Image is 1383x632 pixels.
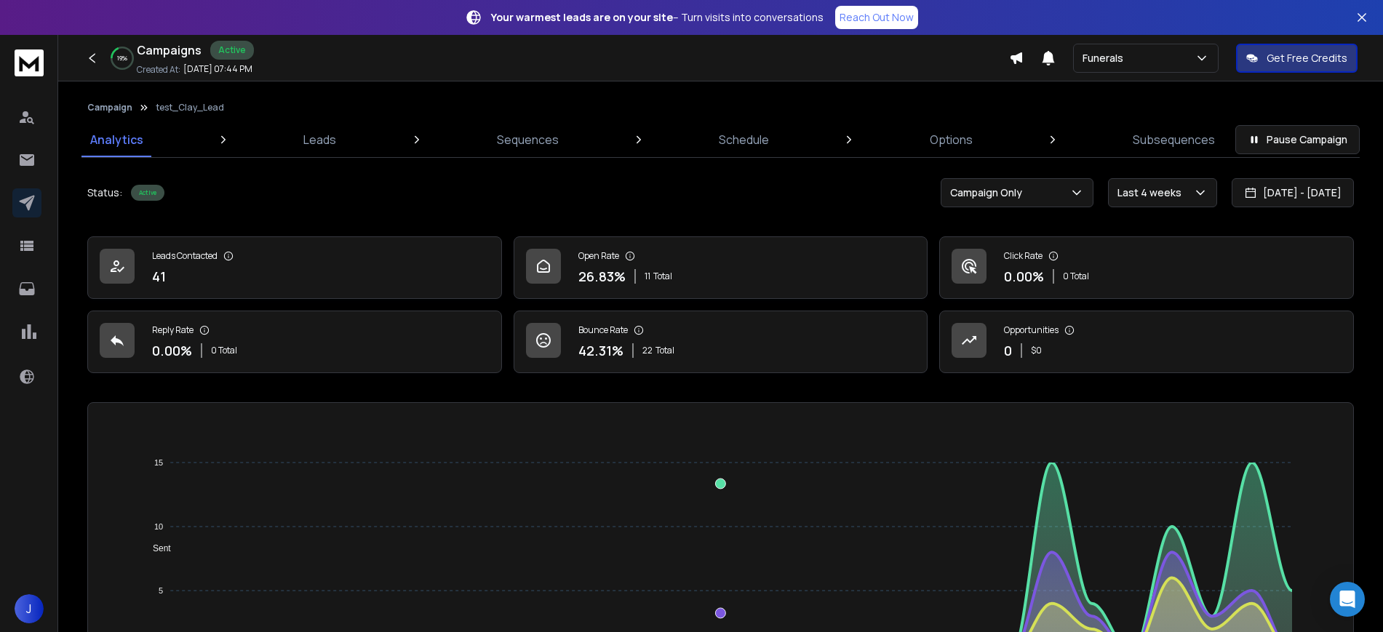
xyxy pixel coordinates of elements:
tspan: 5 [159,586,163,595]
a: Sequences [488,122,567,157]
p: Status: [87,185,122,200]
a: Leads Contacted41 [87,236,502,299]
p: Subsequences [1133,131,1215,148]
button: Campaign [87,102,132,113]
p: Options [930,131,973,148]
div: Open Intercom Messenger [1330,582,1365,617]
button: J [15,594,44,623]
p: test_Clay_Lead [156,102,224,113]
button: Pause Campaign [1235,125,1360,154]
p: Created At: [137,64,180,76]
p: 26.83 % [578,266,626,287]
a: Bounce Rate42.31%22Total [514,311,928,373]
p: Leads [303,131,336,148]
p: 0 [1004,340,1012,361]
button: [DATE] - [DATE] [1232,178,1354,207]
p: Schedule [719,131,769,148]
a: Analytics [81,122,152,157]
p: Open Rate [578,250,619,262]
p: – Turn visits into conversations [491,10,824,25]
a: Click Rate0.00%0 Total [939,236,1354,299]
span: Total [653,271,672,282]
a: Reply Rate0.00%0 Total [87,311,502,373]
span: 22 [642,345,653,356]
strong: Your warmest leads are on your site [491,10,673,24]
a: Subsequences [1124,122,1224,157]
p: Analytics [90,131,143,148]
div: Active [210,41,254,60]
p: Reply Rate [152,324,194,336]
a: Reach Out Now [835,6,918,29]
div: Active [131,185,164,201]
p: 41 [152,266,166,287]
span: 11 [645,271,650,282]
a: Leads [295,122,345,157]
p: 0 Total [1063,271,1089,282]
a: Open Rate26.83%11Total [514,236,928,299]
p: [DATE] 07:44 PM [183,63,252,75]
p: Bounce Rate [578,324,628,336]
p: 42.31 % [578,340,623,361]
a: Opportunities0$0 [939,311,1354,373]
p: 0 Total [211,345,237,356]
p: Click Rate [1004,250,1043,262]
span: Sent [142,543,171,553]
tspan: 10 [154,522,163,531]
p: 0.00 % [152,340,192,361]
p: 0.00 % [1004,266,1044,287]
span: Total [655,345,674,356]
img: logo [15,49,44,76]
a: Options [921,122,981,157]
a: Schedule [710,122,778,157]
p: Reach Out Now [840,10,914,25]
p: Funerals [1083,51,1129,65]
p: Last 4 weeks [1117,185,1187,200]
p: Opportunities [1004,324,1059,336]
p: 19 % [117,54,127,63]
tspan: 15 [154,458,163,467]
button: Get Free Credits [1236,44,1358,73]
p: Sequences [497,131,559,148]
p: Leads Contacted [152,250,218,262]
p: Campaign Only [950,185,1028,200]
p: Get Free Credits [1267,51,1347,65]
h1: Campaigns [137,41,202,59]
p: $ 0 [1031,345,1042,356]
